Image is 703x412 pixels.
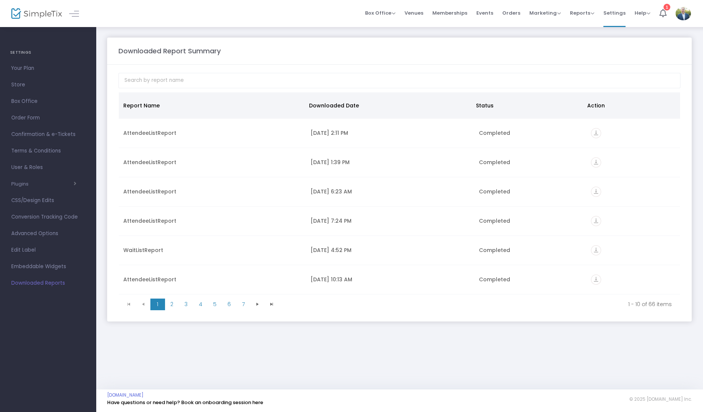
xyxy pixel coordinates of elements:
[311,217,470,225] div: 9/19/2025 7:24 PM
[123,276,302,283] div: AttendeeListReport
[269,301,275,307] span: Go to the last page
[11,113,85,123] span: Order Form
[591,275,676,285] div: https://go.SimpleTix.com/lvlid
[432,3,467,23] span: Memberships
[591,216,601,226] i: vertical_align_bottom
[11,262,85,272] span: Embeddable Widgets
[123,129,302,137] div: AttendeeListReport
[11,80,85,90] span: Store
[10,45,86,60] h4: SETTINGS
[305,92,471,119] th: Downloaded Date
[123,246,302,254] div: WaitListReport
[311,276,470,283] div: 9/18/2025 10:13 AM
[583,92,676,119] th: Action
[11,196,85,205] span: CSS/Design Edits
[11,212,85,222] span: Conversion Tracking Code
[11,97,85,106] span: Box Office
[11,229,85,238] span: Advanced Options
[236,299,250,310] span: Page 7
[179,299,193,310] span: Page 3
[365,9,395,17] span: Box Office
[208,299,222,310] span: Page 5
[123,188,302,195] div: AttendeeListReport
[11,163,85,172] span: User & Roles
[119,92,680,295] div: Data table
[591,187,601,197] i: vertical_align_bottom
[311,246,470,254] div: 9/18/2025 4:52 PM
[591,189,601,196] a: vertical_align_bottom
[591,275,601,285] i: vertical_align_bottom
[629,396,692,402] span: © 2025 [DOMAIN_NAME] Inc.
[222,299,236,310] span: Page 6
[119,92,305,119] th: Report Name
[479,217,582,225] div: Completed
[591,218,601,226] a: vertical_align_bottom
[476,3,493,23] span: Events
[591,245,601,255] i: vertical_align_bottom
[107,392,144,398] a: [DOMAIN_NAME]
[591,245,676,255] div: https://go.SimpleTix.com/quu98
[11,146,85,156] span: Terms & Conditions
[635,9,650,17] span: Help
[664,4,670,11] div: 1
[591,277,601,284] a: vertical_align_bottom
[479,246,582,254] div: Completed
[405,3,423,23] span: Venues
[11,278,85,288] span: Downloaded Reports
[118,46,221,56] m-panel-title: Downloaded Report Summary
[193,299,208,310] span: Page 4
[471,92,583,119] th: Status
[479,158,582,166] div: Completed
[591,160,601,167] a: vertical_align_bottom
[570,9,594,17] span: Reports
[11,181,76,187] button: Plugins
[591,157,676,168] div: https://go.SimpleTix.com/u0sb1
[250,299,265,310] span: Go to the next page
[265,299,279,310] span: Go to the last page
[591,248,601,255] a: vertical_align_bottom
[591,130,601,138] a: vertical_align_bottom
[311,129,470,137] div: 9/24/2025 2:11 PM
[11,63,85,73] span: Your Plan
[107,399,263,406] a: Have questions or need help? Book an onboarding session here
[165,299,179,310] span: Page 2
[311,188,470,195] div: 9/24/2025 6:23 AM
[479,276,582,283] div: Completed
[123,217,302,225] div: AttendeeListReport
[479,188,582,195] div: Completed
[591,128,676,138] div: https://go.SimpleTix.com/16dxj
[118,73,680,88] input: Search by report name
[502,3,520,23] span: Orders
[311,158,470,166] div: 9/24/2025 1:39 PM
[255,301,261,307] span: Go to the next page
[591,187,676,197] div: https://go.SimpleTix.com/ca0e3
[150,299,165,310] span: Page 1
[603,3,626,23] span: Settings
[123,158,302,166] div: AttendeeListReport
[591,157,601,168] i: vertical_align_bottom
[479,129,582,137] div: Completed
[529,9,561,17] span: Marketing
[284,300,672,308] kendo-pager-info: 1 - 10 of 66 items
[591,216,676,226] div: https://go.SimpleTix.com/j6pnb
[11,130,85,139] span: Confirmation & e-Tickets
[591,128,601,138] i: vertical_align_bottom
[11,245,85,255] span: Edit Label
